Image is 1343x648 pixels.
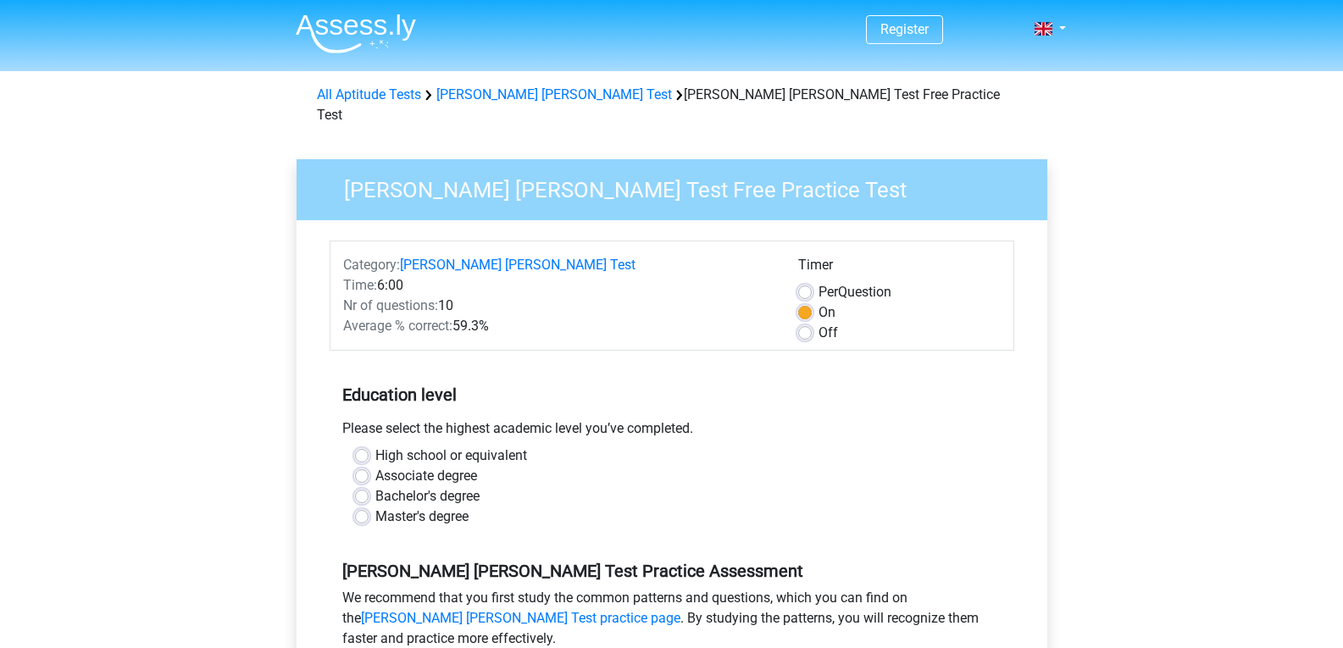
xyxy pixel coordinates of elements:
h5: [PERSON_NAME] [PERSON_NAME] Test Practice Assessment [342,561,1002,581]
div: Timer [798,255,1001,282]
h5: Education level [342,378,1002,412]
label: On [819,302,835,323]
span: Category: [343,257,400,273]
span: Average % correct: [343,318,452,334]
span: Time: [343,277,377,293]
label: Associate degree [375,466,477,486]
div: [PERSON_NAME] [PERSON_NAME] Test Free Practice Test [310,85,1034,125]
span: Per [819,284,838,300]
a: [PERSON_NAME] [PERSON_NAME] Test [400,257,635,273]
img: Assessly [296,14,416,53]
label: Question [819,282,891,302]
a: Register [880,21,929,37]
div: Please select the highest academic level you’ve completed. [330,418,1014,446]
div: 59.3% [330,316,785,336]
label: Master's degree [375,507,469,527]
div: 10 [330,296,785,316]
a: All Aptitude Tests [317,86,421,102]
label: Off [819,323,838,343]
label: High school or equivalent [375,446,527,466]
div: 6:00 [330,275,785,296]
label: Bachelor's degree [375,486,480,507]
a: [PERSON_NAME] [PERSON_NAME] Test practice page [361,610,680,626]
a: [PERSON_NAME] [PERSON_NAME] Test [436,86,672,102]
h3: [PERSON_NAME] [PERSON_NAME] Test Free Practice Test [324,170,1035,203]
span: Nr of questions: [343,297,438,313]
